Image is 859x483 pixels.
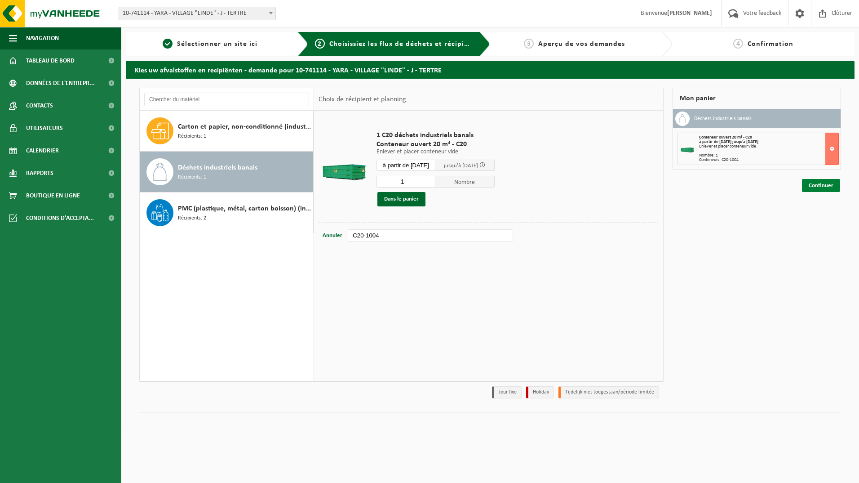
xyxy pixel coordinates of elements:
button: Dans le panier [377,192,425,206]
span: Annuler [323,233,342,238]
span: Tableau de bord [26,49,75,72]
span: Boutique en ligne [26,184,80,207]
h2: Kies uw afvalstoffen en recipiënten - demande pour 10-741114 - YARA - VILLAGE "LINDE" - J - TERTRE [126,61,855,78]
span: PMC (plastique, métal, carton boisson) (industriel) [178,203,311,214]
input: Chercher du matériel [144,93,309,106]
div: Nombre: 1 [699,153,839,158]
button: PMC (plastique, métal, carton boisson) (industriel) Récipients: 2 [140,192,314,233]
h3: Déchets industriels banals [694,112,752,126]
div: Mon panier [673,88,841,109]
span: 1 [163,39,173,49]
span: Aperçu de vos demandes [538,40,625,48]
span: 10-741114 - YARA - VILLAGE "LINDE" - J - TERTRE [119,7,275,20]
li: Tijdelijk niet toegestaan/période limitée [558,386,659,398]
div: Choix de récipient et planning [314,88,411,111]
span: Conteneur ouvert 20 m³ - C20 [699,135,752,140]
span: Carton et papier, non-conditionné (industriel) [178,121,311,132]
span: Contacts [26,94,53,117]
span: Déchets industriels banals [178,162,257,173]
span: Confirmation [748,40,793,48]
span: Choisissiez les flux de déchets et récipients [329,40,479,48]
span: 1 C20 déchets industriels banals [376,131,495,140]
span: 4 [733,39,743,49]
strong: [PERSON_NAME] [667,10,712,17]
span: Conteneur ouvert 20 m³ - C20 [376,140,495,149]
span: 10-741114 - YARA - VILLAGE "LINDE" - J - TERTRE [119,7,276,20]
button: Annuler [322,229,343,242]
li: Holiday [526,386,554,398]
span: Rapports [26,162,53,184]
span: jusqu'à [DATE] [444,163,478,169]
span: Nombre [435,176,495,188]
a: 1Sélectionner un site ici [130,39,290,49]
strong: à partir de [DATE] jusqu'à [DATE] [699,139,758,144]
div: Conteneurs: C20-1004 [699,158,839,162]
li: Jour fixe [492,386,522,398]
span: Sélectionner un site ici [177,40,257,48]
span: Calendrier [26,139,59,162]
span: Navigation [26,27,59,49]
span: Récipients: 1 [178,132,206,141]
span: Données de l'entrepr... [26,72,95,94]
span: 2 [315,39,325,49]
a: Continuer [802,179,840,192]
input: Sélectionnez date [376,160,436,171]
input: par exemple C10-005 [348,229,513,241]
p: Enlever et placer conteneur vide [376,149,495,155]
span: 3 [524,39,534,49]
span: Conditions d'accepta... [26,207,94,229]
button: Carton et papier, non-conditionné (industriel) Récipients: 1 [140,111,314,152]
span: Récipients: 2 [178,214,206,223]
span: Utilisateurs [26,117,63,139]
div: Enlever et placer conteneur vide [699,144,839,149]
button: Déchets industriels banals Récipients: 1 [140,152,314,192]
span: Récipients: 1 [178,173,206,182]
